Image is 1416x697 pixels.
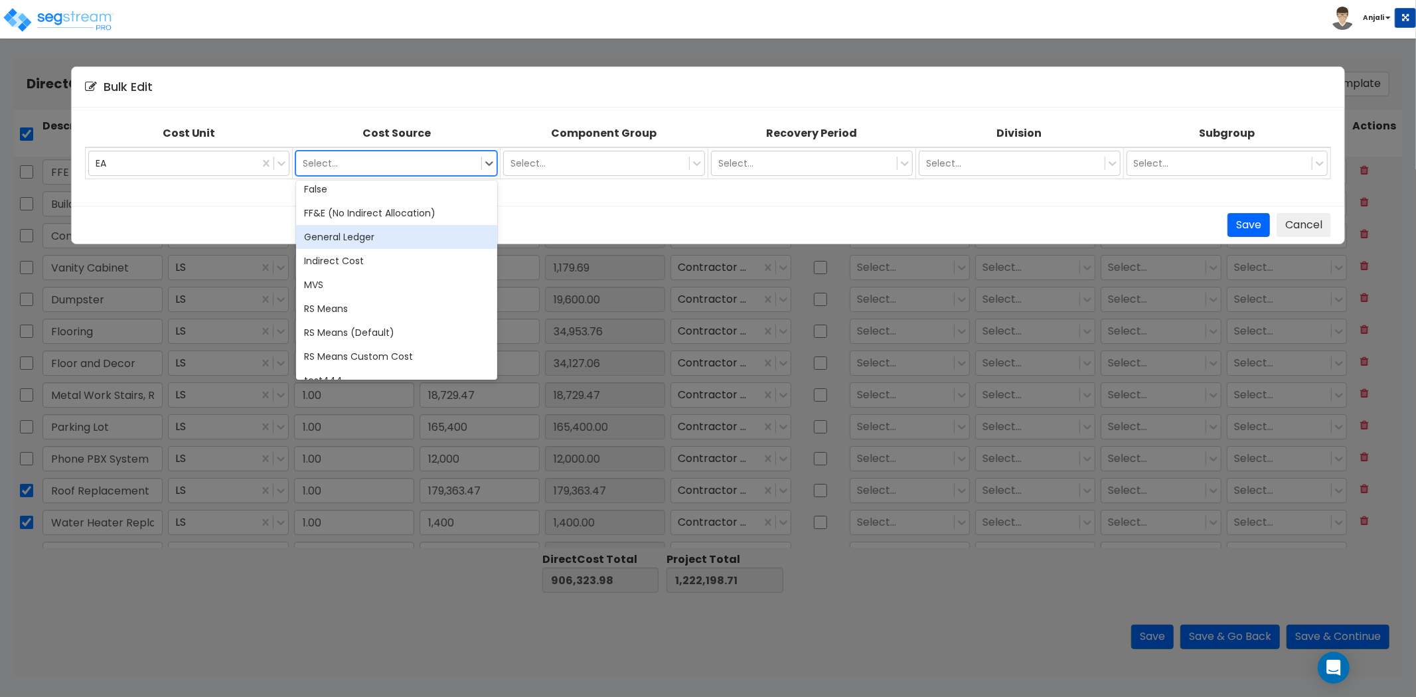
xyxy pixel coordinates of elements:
th: Cost Source [293,121,501,147]
div: MVS [296,273,498,297]
h4: Bulk Edit [85,80,1332,94]
th: Division [915,121,1123,147]
th: Component Group [501,121,708,147]
div: FF&E (No Indirect Allocation) [296,201,498,225]
div: Open Intercom Messenger [1318,652,1350,684]
div: Indirect Cost [296,249,498,273]
button: Cancel [1277,213,1331,238]
div: test444 [296,368,498,392]
th: Recovery Period [708,121,916,147]
button: Save [1227,213,1270,238]
div: EA [88,151,290,176]
th: Cost Unit [85,121,293,147]
img: avatar.png [1331,7,1354,30]
div: RS Means (Default) [296,321,498,345]
th: Subgroup [1123,121,1331,147]
div: RS Means Custom Cost [296,345,498,368]
div: False [296,177,498,201]
b: Anjali [1363,13,1384,23]
div: General Ledger [296,225,498,249]
img: logo_pro_r.png [2,7,115,33]
div: RS Means [296,297,498,321]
